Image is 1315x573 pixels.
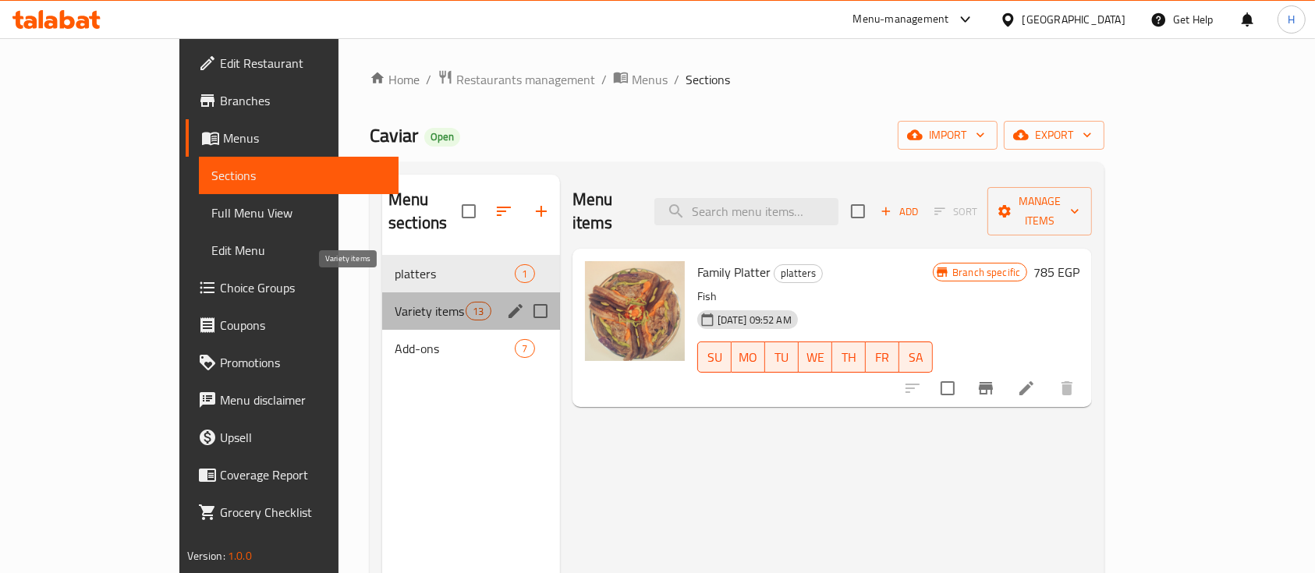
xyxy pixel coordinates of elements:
a: Menu disclaimer [186,381,399,419]
button: Branch-specific-item [967,370,1005,407]
span: FR [872,346,893,369]
span: Edit Restaurant [220,54,387,73]
span: Add [878,203,920,221]
span: TH [838,346,860,369]
h2: Menu items [572,188,636,235]
span: Full Menu View [211,203,387,222]
p: Fish [697,287,933,306]
span: Promotions [220,353,387,372]
button: SU [697,341,732,373]
button: FR [866,341,899,373]
div: items [466,302,491,320]
span: TU [771,346,792,369]
a: Upsell [186,419,399,456]
span: Branches [220,91,387,110]
span: export [1016,126,1092,145]
button: SA [899,341,933,373]
a: Grocery Checklist [186,493,399,531]
li: / [674,70,679,89]
nav: Menu sections [382,249,560,373]
span: import [910,126,985,145]
div: Add-ons7 [382,330,560,367]
span: [DATE] 09:52 AM [711,313,798,327]
span: 1.0.0 [228,546,252,566]
h2: Menu sections [388,188,462,235]
span: SU [704,346,725,369]
span: Select to update [931,372,964,405]
a: Coverage Report [186,456,399,493]
span: platters [395,264,515,283]
button: TU [765,341,799,373]
span: Family Platter [697,260,771,284]
input: search [654,198,838,225]
li: / [601,70,607,89]
button: Add section [523,193,560,230]
nav: breadcrumb [370,69,1104,90]
span: Menus [223,129,387,147]
span: MO [738,346,759,369]
span: 1 [516,267,533,281]
a: Menus [186,119,399,157]
span: Upsell [220,428,387,447]
span: Version: [187,546,225,566]
a: Restaurants management [438,69,595,90]
a: Promotions [186,344,399,381]
span: Coupons [220,316,387,334]
span: 7 [516,341,533,356]
button: delete [1048,370,1086,407]
div: platters [774,264,823,283]
span: Coverage Report [220,465,387,484]
button: WE [799,341,832,373]
span: Add item [874,200,924,224]
span: Menus [632,70,668,89]
a: Menus [613,69,668,90]
div: items [515,339,534,358]
button: Add [874,200,924,224]
a: Edit Menu [199,232,399,269]
span: Add-ons [395,339,515,358]
span: H [1288,11,1295,28]
a: Branches [186,82,399,119]
span: Manage items [1000,192,1079,231]
span: Grocery Checklist [220,503,387,522]
span: Choice Groups [220,278,387,297]
span: WE [805,346,826,369]
span: platters [774,264,822,282]
span: Variety items [395,302,466,320]
div: Menu-management [853,10,949,29]
span: Restaurants management [456,70,595,89]
button: import [898,121,998,150]
a: Choice Groups [186,269,399,306]
div: platters1 [382,255,560,292]
button: TH [832,341,866,373]
button: edit [504,299,527,323]
div: Open [424,128,460,147]
span: Sort sections [485,193,523,230]
span: Branch specific [946,265,1026,280]
a: Edit Restaurant [186,44,399,82]
a: Coupons [186,306,399,344]
div: [GEOGRAPHIC_DATA] [1023,11,1125,28]
span: Edit Menu [211,241,387,260]
span: Select all sections [452,195,485,228]
div: Variety items13edit [382,292,560,330]
span: Sections [211,166,387,185]
button: MO [732,341,765,373]
span: SA [906,346,927,369]
span: Open [424,130,460,143]
a: Full Menu View [199,194,399,232]
img: Family Platter [585,261,685,361]
li: / [426,70,431,89]
span: Sections [686,70,730,89]
span: 13 [466,304,490,319]
span: Select section first [924,200,987,224]
div: items [515,264,534,283]
span: Select section [842,195,874,228]
a: Edit menu item [1017,379,1036,398]
h6: 785 EGP [1033,261,1079,283]
button: Manage items [987,187,1092,235]
span: Menu disclaimer [220,391,387,409]
button: export [1004,121,1104,150]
